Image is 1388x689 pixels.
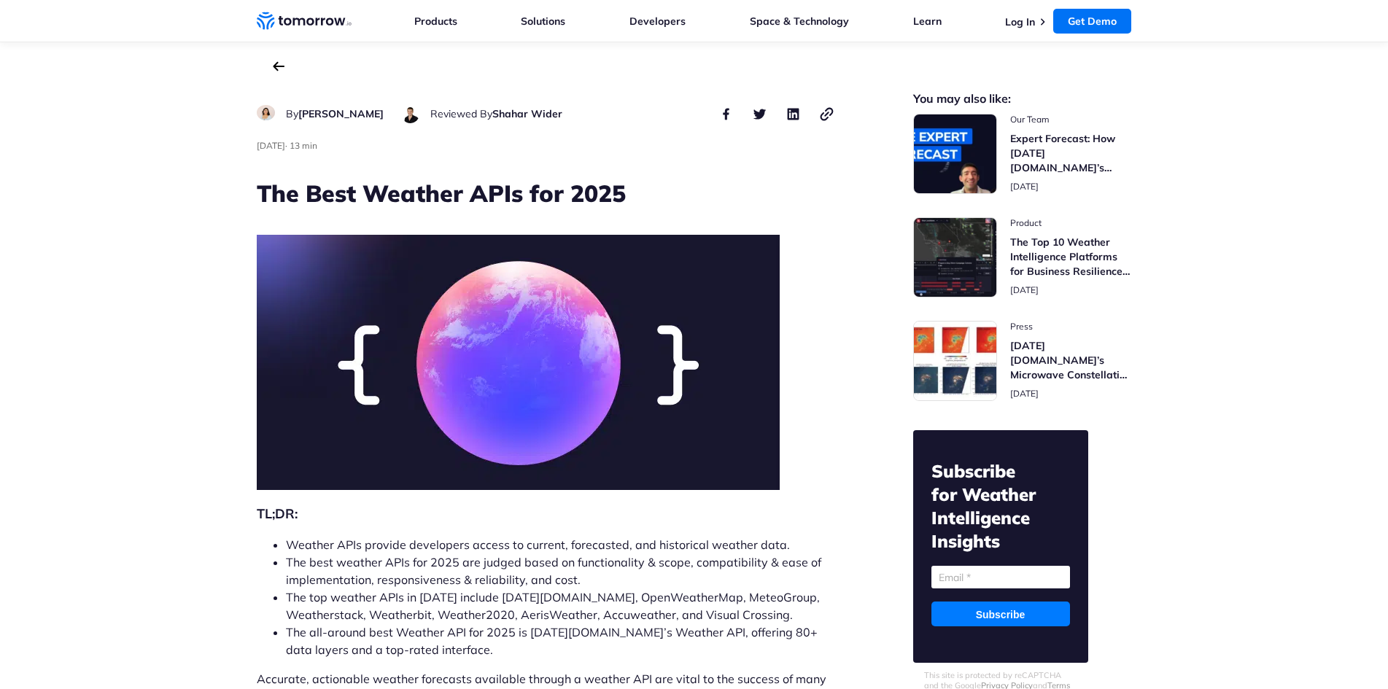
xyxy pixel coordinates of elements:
[751,105,769,122] button: share this post on twitter
[785,105,802,122] button: share this post on linkedin
[286,553,836,588] li: The best weather APIs for 2025 are judged based on functionality & scope, compatibility & ease of...
[430,107,492,120] span: Reviewed By
[401,105,419,123] img: Shahar Wider
[1010,181,1039,192] span: publish date
[818,105,836,122] button: copy link to clipboard
[718,105,735,122] button: share this post on facebook
[1010,217,1132,229] span: post catecory
[931,566,1070,588] input: Email *
[257,10,352,32] a: Home link
[931,602,1070,626] input: Subscribe
[913,217,1132,297] a: Read The Top 10 Weather Intelligence Platforms for Business Resilience in 2025
[913,114,1132,194] a: Read Expert Forecast: How Tomorrow.io’s Microwave Sounders Are Revolutionizing Hurricane Monitoring
[913,15,942,28] a: Learn
[257,504,836,524] h2: TL;DR:
[1010,235,1132,279] h3: The Top 10 Weather Intelligence Platforms for Business Resilience in [DATE]
[629,15,686,28] a: Developers
[1010,131,1132,175] h3: Expert Forecast: How [DATE][DOMAIN_NAME]’s Microwave Sounders Are Revolutionizing Hurricane Monit...
[414,15,457,28] a: Products
[931,459,1070,553] h2: Subscribe for Weather Intelligence Insights
[1053,9,1131,34] a: Get Demo
[913,93,1132,104] h2: You may also like:
[257,177,836,209] h1: The Best Weather APIs for 2025
[286,623,836,658] li: The all-around best Weather API for 2025 is [DATE][DOMAIN_NAME]’s Weather API, offering 80+ data ...
[1010,321,1132,332] span: post catecory
[257,140,285,151] span: publish date
[430,105,562,122] div: author name
[1010,388,1039,399] span: publish date
[1010,338,1132,382] h3: [DATE][DOMAIN_NAME]’s Microwave Constellation Ready To Help This Hurricane Season
[913,321,1132,401] a: Read Tomorrow.io’s Microwave Constellation Ready To Help This Hurricane Season
[750,15,849,28] a: Space & Technology
[1010,114,1132,125] span: post catecory
[290,140,317,151] span: Estimated reading time
[286,536,836,553] li: Weather APIs provide developers access to current, forecasted, and historical weather data.
[521,15,565,28] a: Solutions
[285,140,287,151] span: ·
[286,588,836,623] li: The top weather APIs in [DATE] include [DATE][DOMAIN_NAME], OpenWeatherMap, MeteoGroup, Weatherst...
[257,105,275,120] img: Ruth Favela
[273,61,284,71] a: back to the main blog page
[1010,284,1039,295] span: publish date
[286,105,384,122] div: author name
[1005,15,1035,28] a: Log In
[286,107,298,120] span: By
